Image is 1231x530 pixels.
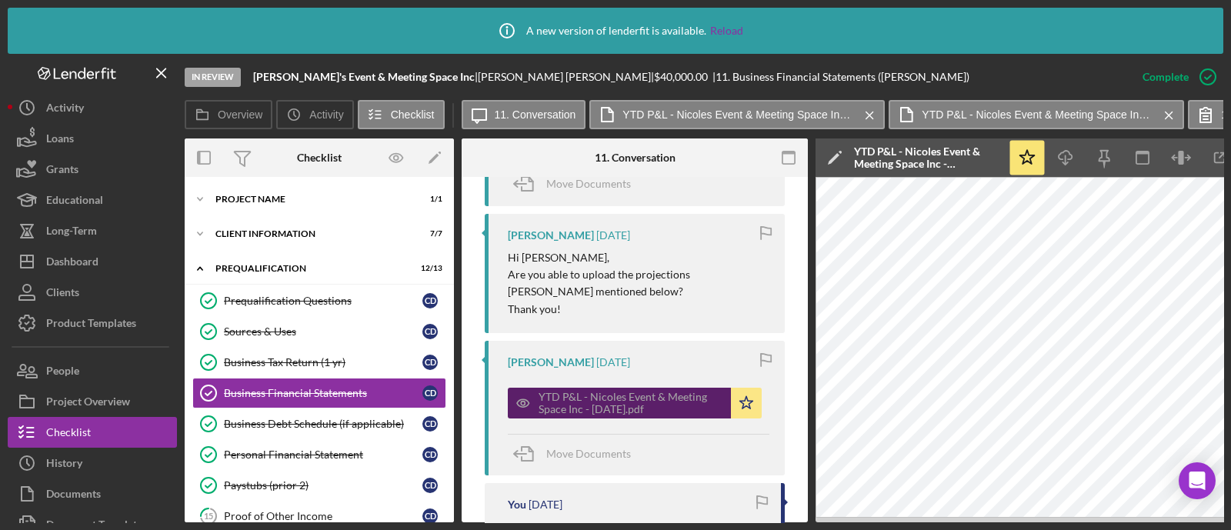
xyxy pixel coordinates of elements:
label: YTD P&L - Nicoles Event & Meeting Space Inc - [DATE].pdf [922,108,1153,121]
b: [PERSON_NAME]'s Event & Meeting Space Inc [253,70,475,83]
div: [PERSON_NAME] [508,229,594,242]
div: YTD P&L - Nicoles Event & Meeting Space Inc - [DATE].pdf [539,391,723,415]
div: Long-Term [46,215,97,250]
div: Product Templates [46,308,136,342]
button: Move Documents [508,165,646,203]
span: Move Documents [546,177,631,190]
div: Personal Financial Statement [224,448,422,461]
div: 7 / 7 [415,229,442,238]
tspan: 15 [204,511,213,521]
div: Paystubs (prior 2) [224,479,422,492]
div: 11. Conversation [595,152,676,164]
div: Business Tax Return (1 yr) [224,356,422,368]
div: Complete [1143,62,1189,92]
button: Project Overview [8,386,177,417]
div: 12 / 13 [415,264,442,273]
div: C D [422,293,438,308]
div: Activity [46,92,84,127]
a: Business Financial StatementsCD [192,378,446,408]
button: Activity [8,92,177,123]
div: [PERSON_NAME] [508,356,594,368]
time: 2025-07-14 02:39 [596,229,630,242]
button: Move Documents [508,435,646,473]
p: Hi [PERSON_NAME], [508,249,769,266]
button: Overview [185,100,272,129]
div: 1 / 1 [415,195,442,204]
div: Educational [46,185,103,219]
button: YTD P&L - Nicoles Event & Meeting Space Inc - [DATE].pdf [508,388,762,418]
div: Prequalification [215,264,404,273]
div: YTD P&L - Nicoles Event & Meeting Space Inc - [DATE].pdf [854,145,1000,170]
div: Clients [46,277,79,312]
div: Business Debt Schedule (if applicable) [224,418,422,430]
div: C D [422,385,438,401]
time: 2025-05-23 18:26 [596,356,630,368]
p: Are you able to upload the projections [PERSON_NAME] mentioned below? [508,266,769,301]
div: Checklist [297,152,342,164]
button: Clients [8,277,177,308]
button: History [8,448,177,478]
button: Loans [8,123,177,154]
time: 2025-05-23 14:25 [529,498,562,511]
label: Activity [309,108,343,121]
div: Proof of Other Income [224,510,422,522]
button: Activity [276,100,353,129]
div: C D [422,324,438,339]
a: Paystubs (prior 2)CD [192,470,446,501]
a: Business Tax Return (1 yr)CD [192,347,446,378]
div: | 11. Business Financial Statements ([PERSON_NAME]) [712,71,969,83]
div: C D [422,355,438,370]
label: Checklist [391,108,435,121]
label: 11. Conversation [495,108,576,121]
a: Sources & UsesCD [192,316,446,347]
div: A new version of lenderfit is available. [488,12,743,50]
div: Project Overview [46,386,130,421]
a: Checklist [8,417,177,448]
div: | [253,71,478,83]
button: Grants [8,154,177,185]
div: Loans [46,123,74,158]
div: Business Financial Statements [224,387,422,399]
button: Product Templates [8,308,177,338]
button: People [8,355,177,386]
div: Dashboard [46,246,98,281]
button: Educational [8,185,177,215]
div: You [508,498,526,511]
div: History [46,448,82,482]
a: Business Debt Schedule (if applicable)CD [192,408,446,439]
div: Prequalification Questions [224,295,422,307]
a: Prequalification QuestionsCD [192,285,446,316]
button: Long-Term [8,215,177,246]
div: Checklist [46,417,91,452]
a: Personal Financial StatementCD [192,439,446,470]
div: Sources & Uses [224,325,422,338]
div: Client Information [215,229,404,238]
button: Complete [1127,62,1223,92]
div: C D [422,508,438,524]
button: YTD P&L - Nicoles Event & Meeting Space Inc - [DATE].pdf [889,100,1184,129]
button: Dashboard [8,246,177,277]
label: YTD P&L - Nicoles Event & Meeting Space Inc - [DATE].pdf [622,108,853,121]
div: Grants [46,154,78,188]
div: C D [422,416,438,432]
span: Move Documents [546,447,631,460]
div: In Review [185,68,241,87]
div: [PERSON_NAME] [PERSON_NAME] | [478,71,654,83]
button: Checklist [358,100,445,129]
div: Open Intercom Messenger [1179,462,1216,499]
button: 11. Conversation [462,100,586,129]
div: Documents [46,478,101,513]
a: Reload [710,25,743,37]
button: Documents [8,478,177,509]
